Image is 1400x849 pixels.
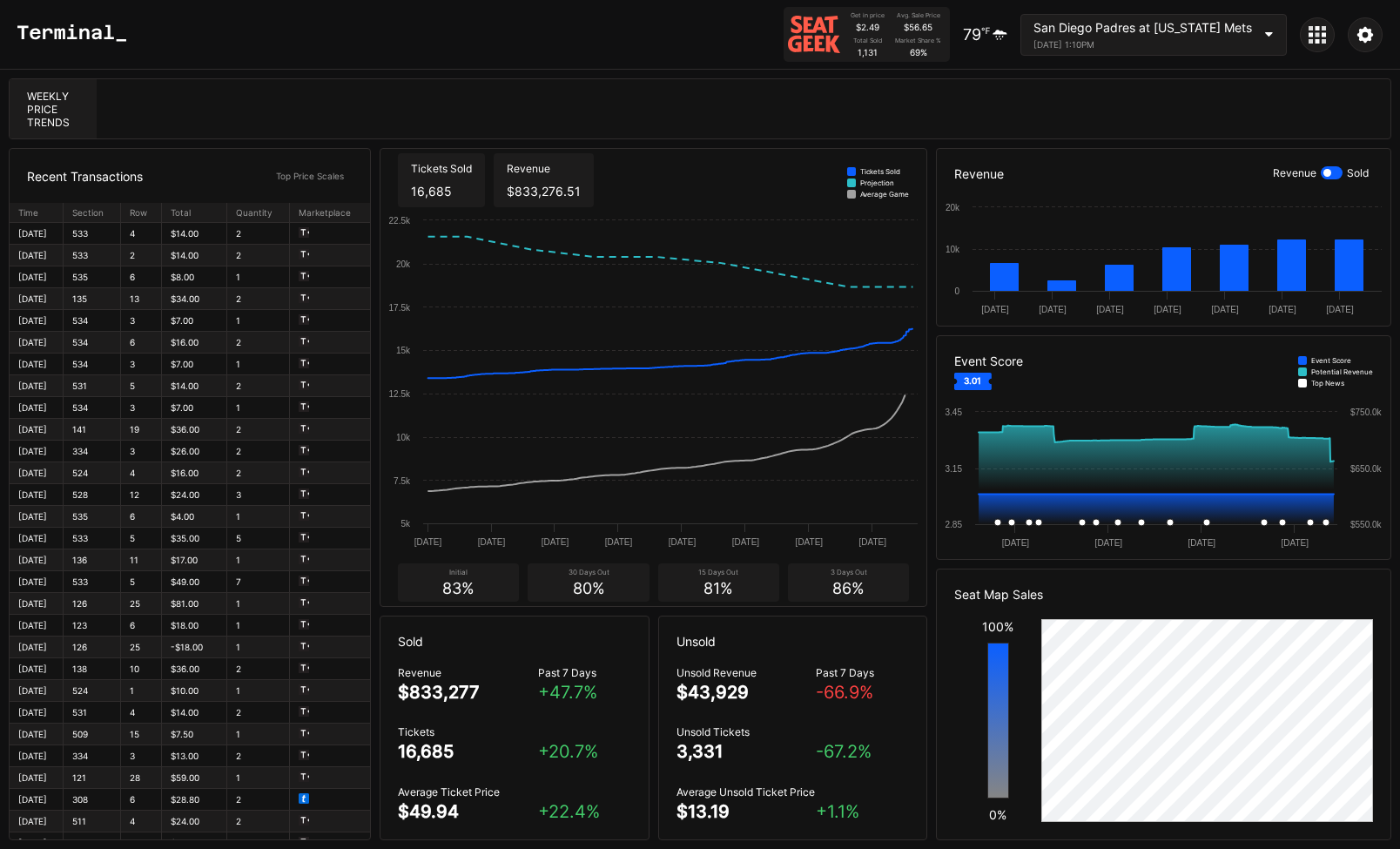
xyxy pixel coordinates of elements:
td: 3 [120,354,161,375]
div: Unsold [659,617,927,666]
img: 11375d9cff1df7562b3f.png [299,445,309,455]
div: + 20.7 % [538,741,631,762]
div: $43,929 [676,682,749,703]
text: 0 [955,286,960,296]
td: 535 [64,266,121,288]
td: 1 [226,354,289,375]
td: 528 [64,484,121,506]
td: 6 [120,266,161,288]
text: 2.85 [946,520,963,529]
td: 1 [226,266,289,288]
div: Total Sold [853,37,882,44]
td: 138 [64,658,121,680]
td: 2 [226,811,289,832]
div: $56.65 [904,22,932,32]
td: -$18.00 [161,637,226,658]
text: [DATE] [1188,538,1216,548]
div: 3,331 [676,741,723,762]
text: [DATE] [1269,305,1297,314]
div: Sold [1347,166,1369,179]
div: Tickets [398,725,538,738]
td: 533 [64,223,121,245]
td: $14.00 [161,245,226,266]
img: 11375d9cff1df7562b3f.png [299,271,309,281]
div: [DATE] [18,664,54,674]
img: 11375d9cff1df7562b3f.png [299,641,309,651]
img: 11375d9cff1df7562b3f.png [299,423,309,434]
td: 126 [64,637,121,658]
img: 11375d9cff1df7562b3f.png [299,336,309,347]
div: Potential Revenue [1311,367,1373,376]
td: 2 [226,288,289,310]
text: $750.0k [1350,408,1383,417]
text: [DATE] [478,537,506,547]
img: 11375d9cff1df7562b3f.png [299,467,309,477]
text: 7.5k [394,476,411,486]
div: 0% [989,807,1006,822]
img: 11375d9cff1df7562b3f.png [299,489,309,499]
div: [DATE] [18,729,54,739]
img: 11375d9cff1df7562b3f.png [299,249,309,259]
td: 7 [226,571,289,593]
td: 534 [64,310,121,332]
div: [DATE] [18,228,54,239]
div: Recent Transactions [27,169,143,184]
div: -66.9 % [816,682,909,703]
td: $7.00 [161,397,226,419]
div: [DATE] [18,402,54,413]
text: [DATE] [1212,305,1240,314]
text: 10k [396,433,411,442]
div: [DATE] [18,337,54,347]
td: $36.00 [161,419,226,441]
img: 11375d9cff1df7562b3f.png [299,815,309,825]
div: Unsold Revenue [676,666,817,679]
td: 1 [226,724,289,745]
td: $59.00 [161,767,226,789]
td: 2 [226,702,289,724]
td: 533 [64,528,121,549]
div: [DATE] [18,838,54,848]
td: 15 [120,724,161,745]
text: 20k [946,203,960,212]
text: [DATE] [542,537,569,547]
td: 2 [226,419,289,441]
td: 4 [120,462,161,484]
td: 531 [64,375,121,397]
img: 11375d9cff1df7562b3f.png [299,597,309,608]
td: $81.00 [161,593,226,615]
td: 25 [120,593,161,615]
td: 6 [120,506,161,528]
img: 11375d9cff1df7562b3f.png [299,663,309,673]
td: $49.00 [161,571,226,593]
div: [DATE] [18,598,54,609]
div: + 1.1 % [816,801,909,822]
div: Market Share % [895,37,941,44]
td: 19 [120,419,161,441]
text: [DATE] [1002,538,1030,548]
div: Event Score [954,354,1023,368]
img: 11375d9cff1df7562b3f.png [299,510,309,521]
div: Top Price Scales [267,166,353,185]
td: $16.00 [161,332,226,354]
div: Revenue [937,149,1390,199]
text: 12.5k [389,389,411,399]
td: 2 [226,658,289,680]
td: 5 [120,528,161,549]
div: [DATE] [18,772,54,783]
text: 20k [396,259,411,269]
text: [DATE] [732,537,760,547]
div: 15 Days Out [667,568,771,579]
div: [DATE] [18,293,54,304]
td: $18.00 [161,615,226,637]
img: 11375d9cff1df7562b3f.png [299,728,309,738]
div: [DATE] [18,359,54,369]
td: 534 [64,354,121,375]
text: 3.45 [946,408,963,417]
td: $7.50 [161,724,226,745]
div: 79 [963,25,990,44]
div: 80 % [573,579,605,597]
td: $36.00 [161,658,226,680]
div: [DATE] [18,489,54,500]
div: Average Unsold Ticket Price [676,785,817,798]
img: 11375d9cff1df7562b3f.png [299,750,309,760]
